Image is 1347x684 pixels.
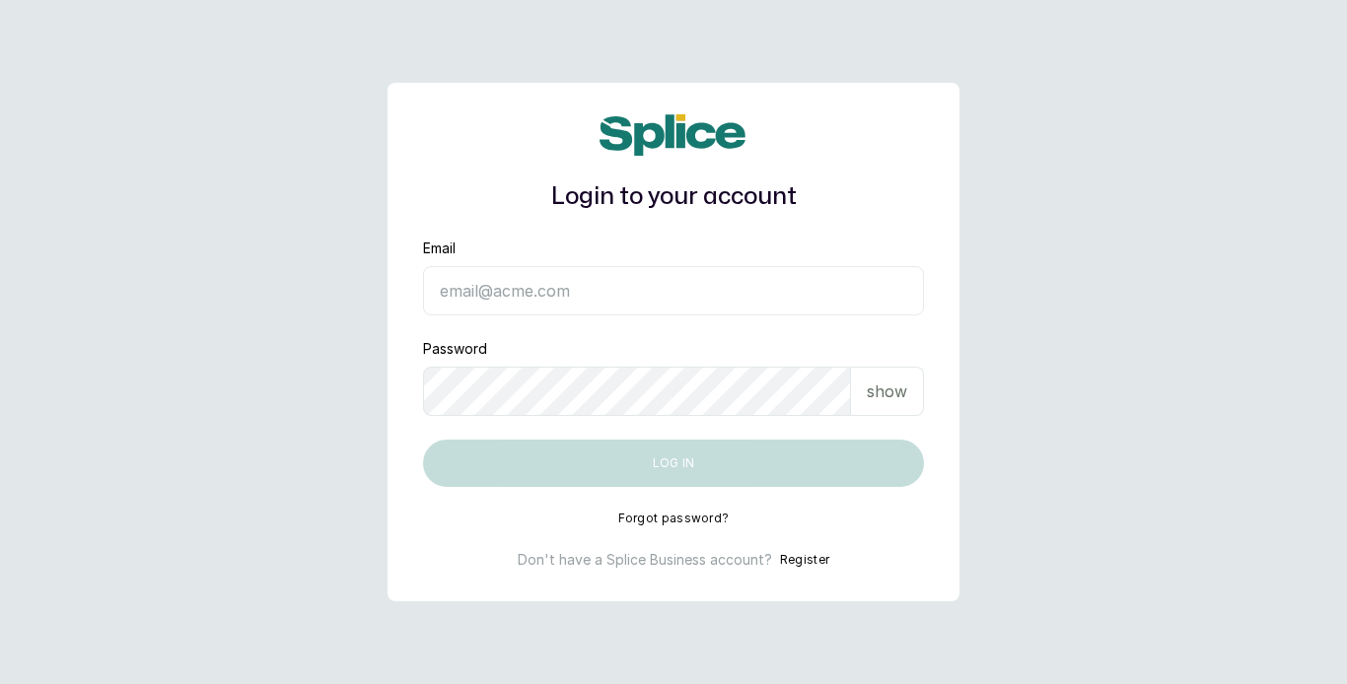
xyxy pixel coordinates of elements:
[423,239,456,258] label: Email
[618,511,730,526] button: Forgot password?
[423,440,924,487] button: Log in
[780,550,829,570] button: Register
[423,266,924,315] input: email@acme.com
[867,379,907,403] p: show
[423,339,487,359] label: Password
[423,179,924,215] h1: Login to your account
[518,550,772,570] p: Don't have a Splice Business account?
